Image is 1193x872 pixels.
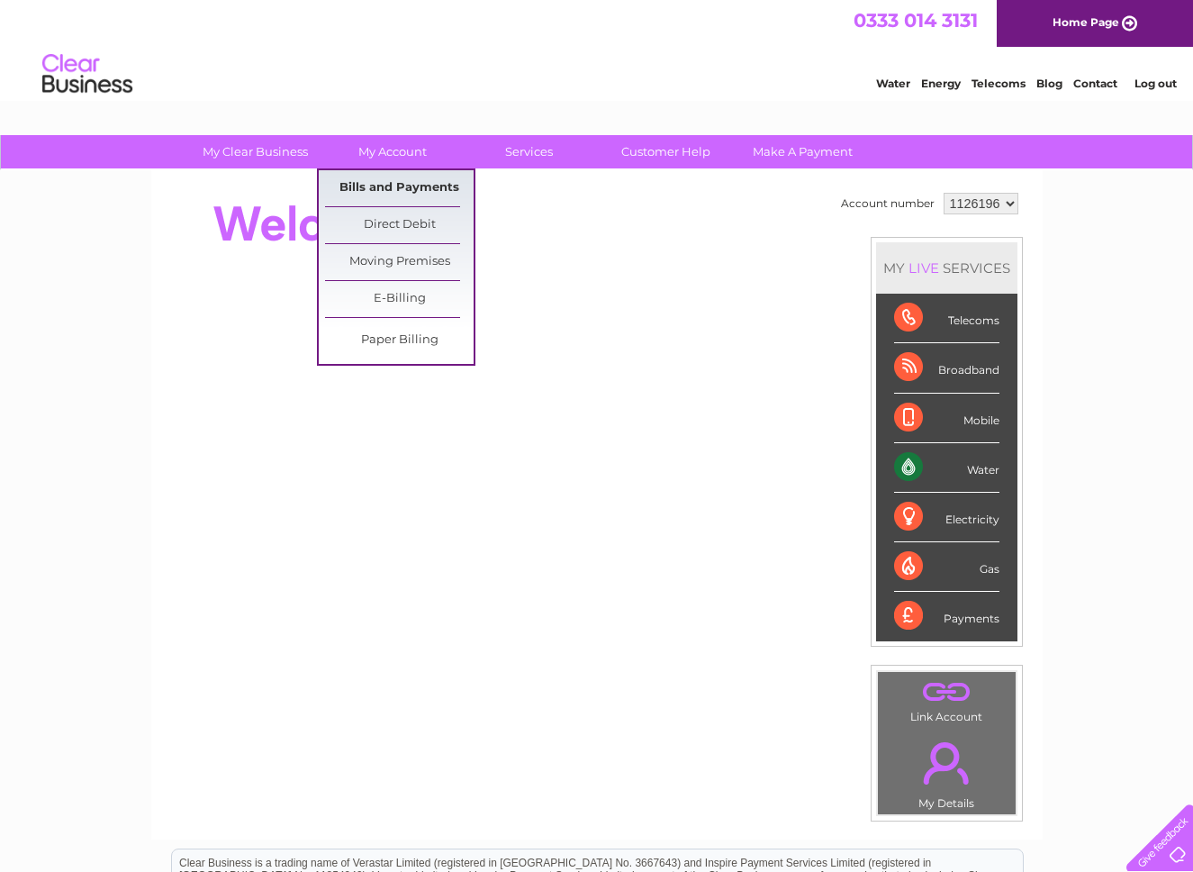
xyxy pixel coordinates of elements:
[41,47,133,102] img: logo.png
[894,443,999,493] div: Water
[894,493,999,542] div: Electricity
[876,242,1017,294] div: MY SERVICES
[325,170,474,206] a: Bills and Payments
[455,135,603,168] a: Services
[876,77,910,90] a: Water
[1073,77,1117,90] a: Contact
[894,343,999,393] div: Broadband
[318,135,466,168] a: My Account
[972,77,1026,90] a: Telecoms
[921,77,961,90] a: Energy
[728,135,877,168] a: Make A Payment
[882,731,1011,795] a: .
[1134,77,1177,90] a: Log out
[854,9,978,32] a: 0333 014 3131
[894,542,999,592] div: Gas
[877,671,1017,728] td: Link Account
[894,592,999,640] div: Payments
[181,135,330,168] a: My Clear Business
[325,244,474,280] a: Moving Premises
[894,394,999,443] div: Mobile
[325,322,474,359] a: Paper Billing
[882,677,1011,708] a: .
[172,10,1023,87] div: Clear Business is a trading name of Verastar Limited (registered in [GEOGRAPHIC_DATA] No. 3667643...
[1036,77,1062,90] a: Blog
[894,294,999,343] div: Telecoms
[905,259,943,277] div: LIVE
[325,281,474,317] a: E-Billing
[325,207,474,243] a: Direct Debit
[592,135,740,168] a: Customer Help
[877,727,1017,815] td: My Details
[836,188,939,219] td: Account number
